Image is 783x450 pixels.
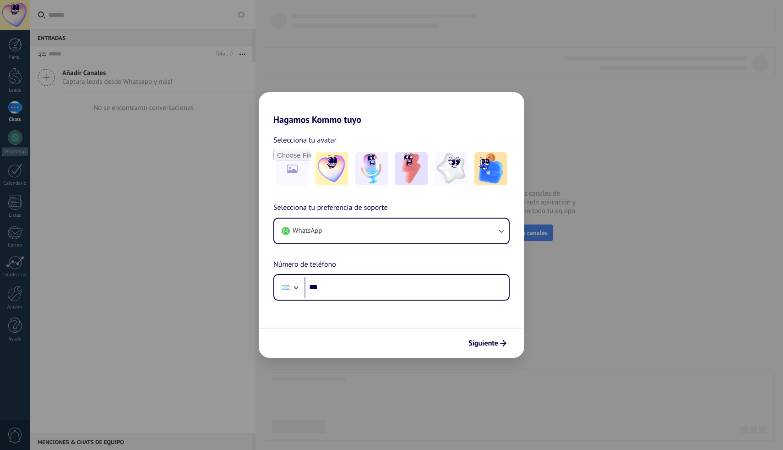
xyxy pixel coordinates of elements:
img: -2.jpeg [355,152,388,185]
span: WhatsApp [293,226,322,236]
div: Argentina: + 54 [277,278,294,297]
span: Selecciona tu preferencia de soporte [273,202,388,214]
img: -3.jpeg [395,152,428,185]
button: WhatsApp [274,219,509,243]
button: Siguiente [464,335,511,351]
span: Siguiente [468,340,498,346]
h2: Hagamos Kommo tuyo [259,92,524,125]
img: -1.jpeg [315,152,348,185]
img: -5.jpeg [474,152,507,185]
img: -4.jpeg [435,152,468,185]
span: Selecciona tu avatar [273,134,337,146]
span: Número de teléfono [273,259,336,271]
